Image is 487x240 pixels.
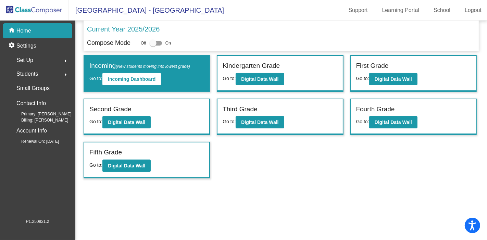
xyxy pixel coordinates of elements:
p: Current Year 2025/2026 [87,24,160,34]
button: Digital Data Wall [236,116,284,128]
span: Go to: [89,119,102,124]
b: Digital Data Wall [241,119,278,125]
label: Second Grade [89,104,132,114]
button: Digital Data Wall [369,116,417,128]
p: Home [16,27,31,35]
mat-icon: arrow_right [61,57,70,65]
mat-icon: settings [8,42,16,50]
button: Incoming Dashboard [102,73,161,85]
a: School [428,5,456,16]
p: Compose Mode [87,38,130,48]
mat-icon: arrow_right [61,71,70,79]
p: Small Groups [16,84,50,93]
label: Fifth Grade [89,148,122,157]
b: Digital Data Wall [241,76,278,82]
a: Support [343,5,373,16]
label: Incoming [89,61,190,71]
a: Logout [459,5,487,16]
p: Settings [16,42,36,50]
span: On [165,40,171,46]
span: Go to: [89,162,102,168]
b: Digital Data Wall [375,119,412,125]
label: Fourth Grade [356,104,395,114]
a: Learning Portal [377,5,425,16]
b: Digital Data Wall [108,119,145,125]
span: Go to: [356,119,369,124]
span: Go to: [223,119,236,124]
span: Go to: [89,76,102,81]
label: Kindergarten Grade [223,61,280,71]
button: Digital Data Wall [236,73,284,85]
p: Contact Info [16,99,46,108]
mat-icon: home [8,27,16,35]
label: First Grade [356,61,389,71]
span: Billing: [PERSON_NAME] [10,117,68,123]
span: Go to: [356,76,369,81]
span: Go to: [223,76,236,81]
span: Students [16,69,38,79]
span: Off [141,40,146,46]
span: [GEOGRAPHIC_DATA] - [GEOGRAPHIC_DATA] [68,5,224,16]
label: Third Grade [223,104,257,114]
span: Renewal On: [DATE] [10,138,59,144]
b: Digital Data Wall [375,76,412,82]
button: Digital Data Wall [369,73,417,85]
p: Account Info [16,126,47,136]
button: Digital Data Wall [102,160,151,172]
span: Set Up [16,55,33,65]
button: Digital Data Wall [102,116,151,128]
span: (New students moving into lowest grade) [116,64,190,69]
span: Primary: [PERSON_NAME] [10,111,72,117]
b: Incoming Dashboard [108,76,155,82]
b: Digital Data Wall [108,163,145,168]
